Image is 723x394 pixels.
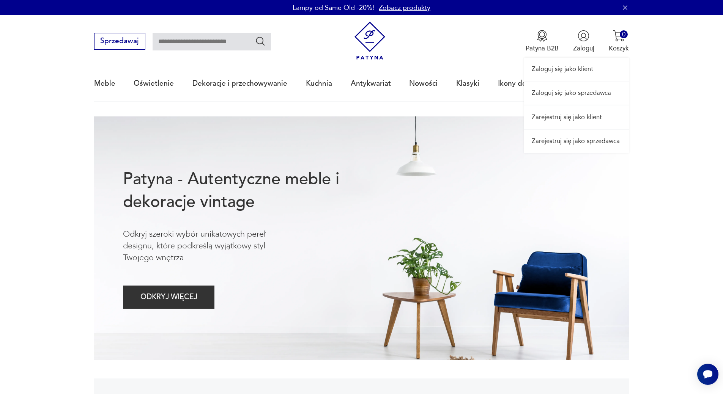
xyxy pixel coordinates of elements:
[306,66,332,101] a: Kuchnia
[697,364,718,385] iframe: Smartsupp widget button
[123,295,214,301] a: ODKRYJ WIĘCEJ
[498,66,545,101] a: Ikony designu
[379,3,430,13] a: Zobacz produkty
[524,105,629,129] a: Zarejestruj się jako klient
[123,168,369,213] h1: Patyna - Autentyczne meble i dekoracje vintage
[94,66,115,101] a: Meble
[456,66,479,101] a: Klasyki
[293,3,374,13] p: Lampy od Same Old -20%!
[192,66,287,101] a: Dekoracje i przechowywanie
[524,58,629,81] a: Zaloguj się jako klient
[123,286,214,309] button: ODKRYJ WIĘCEJ
[94,39,145,45] a: Sprzedawaj
[524,130,629,153] a: Zarejestruj się jako sprzedawca
[255,36,266,47] button: Szukaj
[94,33,145,50] button: Sprzedawaj
[524,82,629,105] a: Zaloguj się jako sprzedawca
[351,66,391,101] a: Antykwariat
[134,66,174,101] a: Oświetlenie
[351,22,389,60] img: Patyna - sklep z meblami i dekoracjami vintage
[123,228,296,264] p: Odkryj szeroki wybór unikatowych pereł designu, które podkreślą wyjątkowy styl Twojego wnętrza.
[409,66,438,101] a: Nowości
